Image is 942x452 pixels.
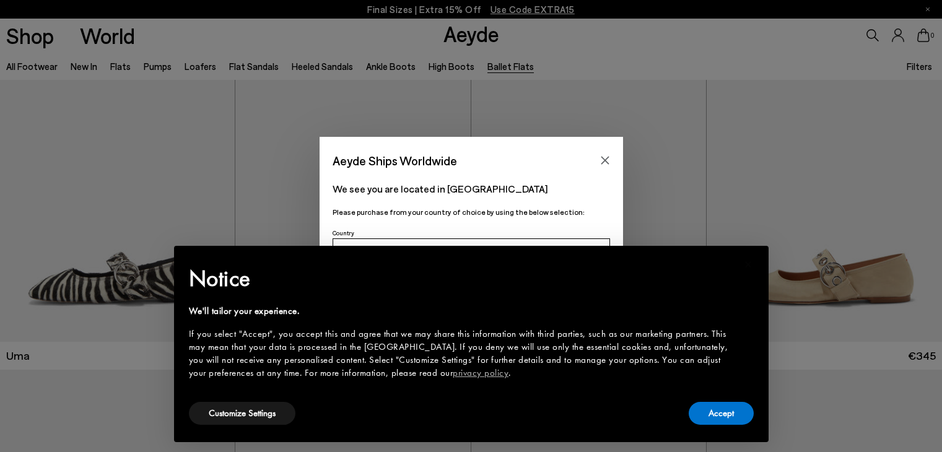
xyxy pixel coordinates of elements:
button: Accept [689,402,754,425]
p: Please purchase from your country of choice by using the below selection: [333,206,610,218]
div: We'll tailor your experience. [189,305,734,318]
button: Close this notice [734,250,764,279]
p: We see you are located in [GEOGRAPHIC_DATA] [333,181,610,196]
div: If you select "Accept", you accept this and agree that we may share this information with third p... [189,328,734,380]
button: Customize Settings [189,402,295,425]
span: × [744,254,752,274]
h2: Notice [189,263,734,295]
button: Close [596,151,614,170]
a: privacy policy [453,367,508,379]
span: Aeyde Ships Worldwide [333,150,457,172]
span: Country [333,229,354,237]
